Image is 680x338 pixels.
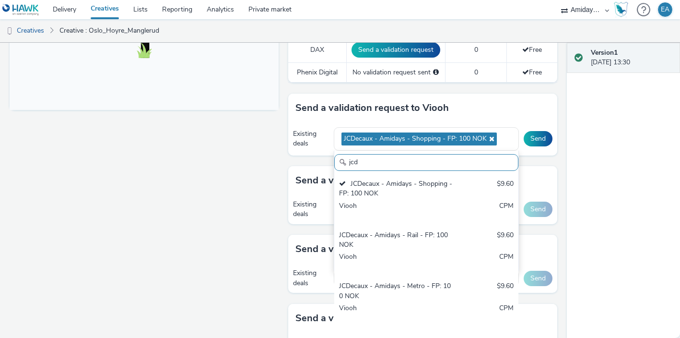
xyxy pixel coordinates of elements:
[499,303,514,323] div: CPM
[334,154,518,171] input: Search......
[293,200,329,219] div: Existing deals
[295,173,469,188] h3: Send a validation request to Broadsign
[339,252,454,272] div: Viooh
[339,281,454,301] div: JCDecaux - Amidays - Metro - FP: 100 NOK
[2,4,39,16] img: undefined Logo
[524,131,552,146] button: Send
[433,68,439,77] div: Please select a deal below and click on Send to send a validation request to Phenix Digital.
[55,19,164,42] a: Creative : Oslo_Hoyre_Manglerud
[614,2,628,17] img: Hawk Academy
[591,48,618,57] strong: Version 1
[499,201,514,221] div: CPM
[522,68,542,77] span: Free
[339,230,454,250] div: JCDecaux - Amidays - Rail - FP: 100 NOK
[499,252,514,272] div: CPM
[339,201,454,221] div: Viooh
[295,242,481,256] h3: Send a validation request to MyAdbooker
[339,179,454,199] div: JCDecaux - Amidays - Shopping - FP: 100 NOK
[293,129,329,149] div: Existing deals
[474,68,478,77] span: 0
[524,271,552,286] button: Send
[5,26,14,36] img: dooh
[293,268,329,288] div: Existing deals
[288,37,347,62] td: DAX
[497,230,514,250] div: $9.60
[614,2,632,17] a: Hawk Academy
[497,179,514,199] div: $9.60
[524,202,552,217] button: Send
[497,281,514,301] div: $9.60
[352,68,440,77] div: No validation request sent
[344,135,487,143] span: JCDecaux - Amidays - Shopping - FP: 100 NOK
[591,48,672,68] div: [DATE] 13:30
[352,42,440,58] button: Send a validation request
[288,62,347,82] td: Phenix Digital
[522,45,542,54] span: Free
[295,101,449,115] h3: Send a validation request to Viooh
[661,2,669,17] div: EA
[474,45,478,54] span: 0
[295,311,484,326] h3: Send a validation request to Phenix Digital
[339,303,454,323] div: Viooh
